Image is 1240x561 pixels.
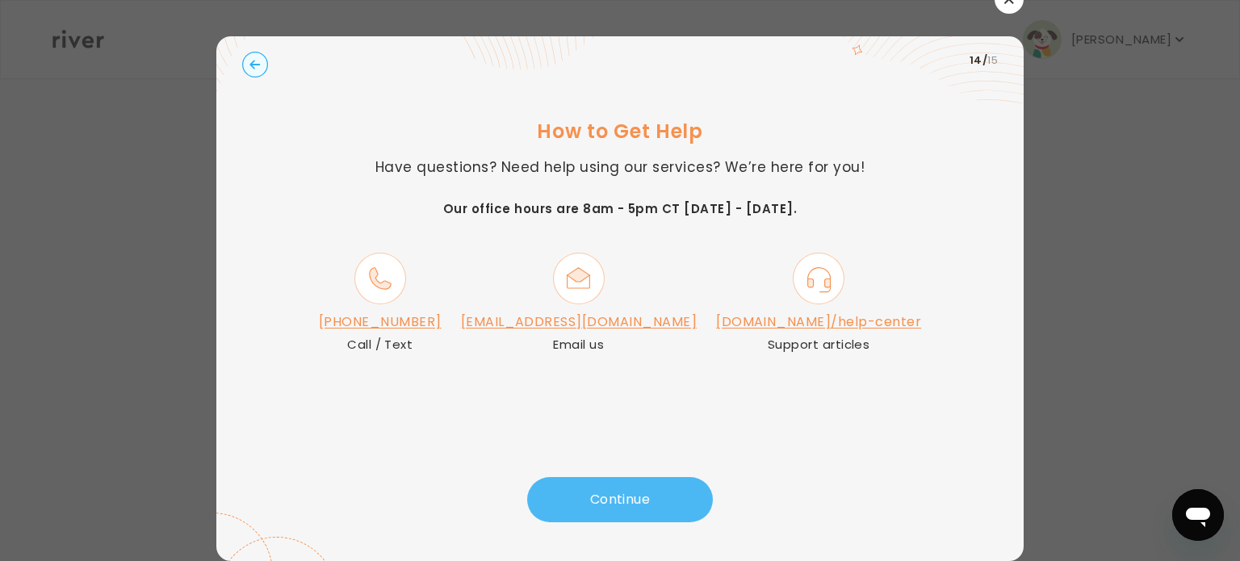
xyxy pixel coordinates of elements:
[375,156,865,178] div: Have questions? Need help using our services? We’re here for you!
[537,117,703,146] h3: How to Get Help
[461,333,697,356] p: Email us
[319,312,442,331] a: [PHONE_NUMBER]
[319,198,921,220] p: Our office hours are 8am - 5pm CT [DATE] - [DATE].
[527,477,713,522] button: Continue
[716,333,921,356] p: Support articles
[319,333,442,356] p: Call / Text
[461,312,697,331] a: [EMAIL_ADDRESS][DOMAIN_NAME]
[716,312,921,331] a: [DOMAIN_NAME]/help-center
[1172,489,1224,541] iframe: Button to launch messaging window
